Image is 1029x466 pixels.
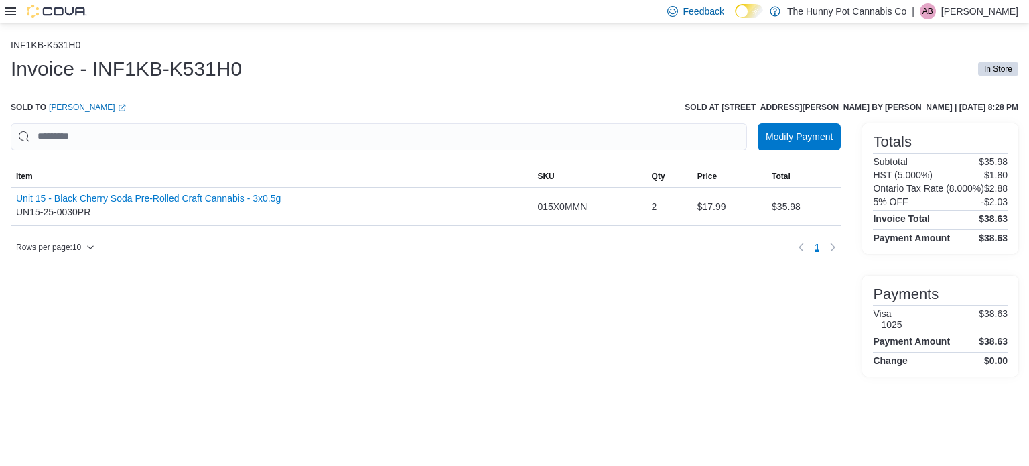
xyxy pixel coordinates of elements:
span: Feedback [683,5,724,18]
p: $1.80 [984,170,1008,180]
button: Qty [646,166,692,187]
div: $35.98 [766,193,841,220]
img: Cova [27,5,87,18]
h3: Totals [873,134,911,150]
h4: $38.63 [979,336,1008,347]
p: -$2.03 [981,196,1008,207]
h6: Ontario Tax Rate (8.000%) [873,183,984,194]
div: 2 [646,193,692,220]
span: Total [772,171,791,182]
span: Modify Payment [766,130,833,143]
h4: Invoice Total [873,213,930,224]
button: Next page [825,239,841,255]
p: $35.98 [979,156,1008,167]
span: Price [697,171,717,182]
input: Dark Mode [735,4,763,18]
span: Dark Mode [735,18,736,19]
span: SKU [537,171,554,182]
input: This is a search bar. As you type, the results lower in the page will automatically filter. [11,123,747,150]
h6: HST (5.000%) [873,170,932,180]
div: $17.99 [692,193,766,220]
span: In Store [978,62,1018,76]
svg: External link [118,104,126,112]
button: INF1KB-K531H0 [11,40,80,50]
button: Page 1 of 1 [809,237,825,258]
p: | [912,3,914,19]
span: Qty [652,171,665,182]
button: Item [11,166,532,187]
p: $38.63 [979,308,1008,330]
span: Item [16,171,33,182]
button: Price [692,166,766,187]
button: Rows per page:10 [11,239,100,255]
nav: An example of EuiBreadcrumbs [11,40,1018,53]
span: Rows per page : 10 [16,242,81,253]
span: AB [922,3,933,19]
div: Sold to [11,102,126,113]
h4: $38.63 [979,233,1008,243]
a: [PERSON_NAME]External link [49,102,126,113]
p: The Hunny Pot Cannabis Co [787,3,906,19]
button: Total [766,166,841,187]
h1: Invoice - INF1KB-K531H0 [11,56,242,82]
h6: Subtotal [873,156,907,167]
nav: Pagination for table: MemoryTable from EuiInMemoryTable [793,237,841,258]
span: In Store [984,63,1012,75]
button: Modify Payment [758,123,841,150]
div: Averie Bentley [920,3,936,19]
h6: Sold at [STREET_ADDRESS][PERSON_NAME] by [PERSON_NAME] | [DATE] 8:28 PM [685,102,1018,113]
p: [PERSON_NAME] [941,3,1018,19]
ul: Pagination for table: MemoryTable from EuiInMemoryTable [809,237,825,258]
h4: Change [873,355,907,366]
h6: Visa [873,308,902,319]
h6: 1025 [881,319,902,330]
button: SKU [532,166,646,187]
button: Unit 15 - Black Cherry Soda Pre-Rolled Craft Cannabis - 3x0.5g [16,193,281,204]
span: 1 [815,241,820,254]
button: Previous page [793,239,809,255]
p: $2.88 [984,183,1008,194]
h4: $0.00 [984,355,1008,366]
h4: Payment Amount [873,336,950,347]
div: UN15-25-0030PR [16,193,281,220]
h6: 5% OFF [873,196,908,207]
h4: $38.63 [979,213,1008,224]
h3: Payments [873,286,939,302]
span: 015X0MMN [537,198,587,215]
h4: Payment Amount [873,233,950,243]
